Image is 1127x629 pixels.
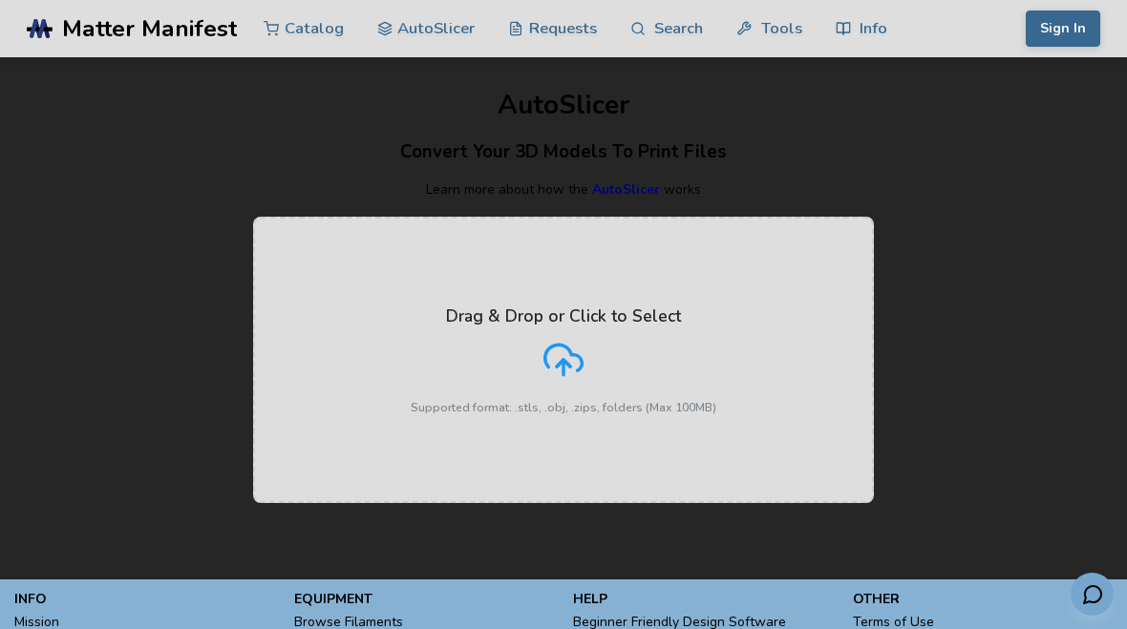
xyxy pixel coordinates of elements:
p: other [853,589,1114,609]
p: info [14,589,275,609]
p: help [573,589,834,609]
button: Sign In [1026,10,1100,47]
span: Matter Manifest [62,15,237,42]
p: Drag & Drop or Click to Select [446,306,681,325]
a: AutoSlicer [592,180,660,199]
p: equipment [294,589,555,609]
button: Send feedback via email [1071,573,1114,616]
p: Supported format: .stls, .obj, .zips, folders (Max 100MB) [411,401,716,414]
